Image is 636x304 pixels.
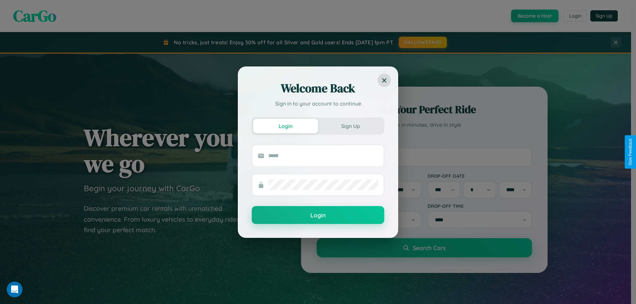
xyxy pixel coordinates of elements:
[628,139,633,165] div: Give Feedback
[252,100,384,108] p: Sign in to your account to continue
[318,119,383,133] button: Sign Up
[252,80,384,96] h2: Welcome Back
[7,282,23,297] iframe: Intercom live chat
[252,206,384,224] button: Login
[253,119,318,133] button: Login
